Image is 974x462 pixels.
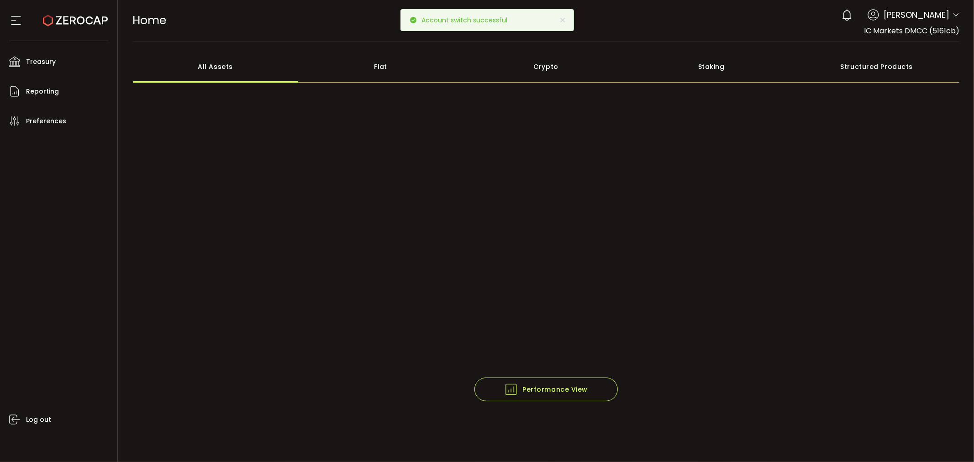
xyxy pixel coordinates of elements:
[794,51,959,83] div: Structured Products
[26,413,51,426] span: Log out
[864,26,959,36] span: IC Markets DMCC (5161cb)
[474,378,618,401] button: Performance View
[504,383,588,396] span: Performance View
[298,51,463,83] div: Fiat
[928,418,974,462] iframe: Chat Widget
[26,55,56,68] span: Treasury
[463,51,629,83] div: Crypto
[422,17,515,23] p: Account switch successful
[884,9,949,21] span: [PERSON_NAME]
[629,51,794,83] div: Staking
[26,115,66,128] span: Preferences
[133,51,298,83] div: All Assets
[133,12,167,28] span: Home
[26,85,59,98] span: Reporting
